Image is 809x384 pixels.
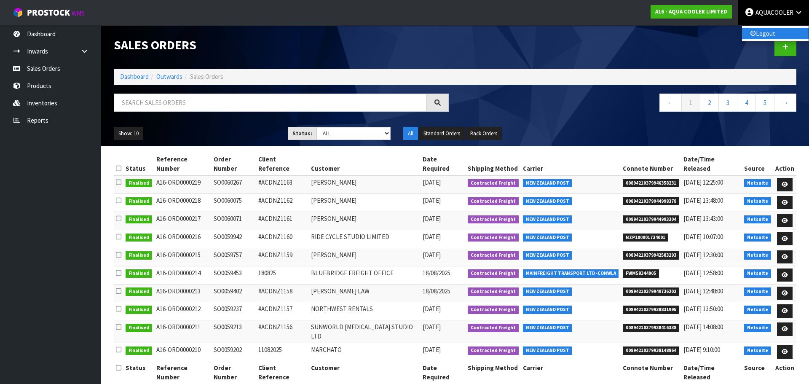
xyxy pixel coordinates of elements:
span: Netsuite [744,287,771,296]
button: All [403,127,418,140]
td: #ACDNZ1160 [256,230,309,248]
span: Finalised [126,179,152,188]
span: [DATE] [423,346,441,354]
span: [DATE] [423,215,441,223]
th: Status [123,153,154,175]
span: MAINFREIGHT TRANSPORT LTD -CONWLA [523,269,619,278]
span: [DATE] 10:07:00 [683,233,723,241]
span: Contracted Freight [468,269,519,278]
span: NEW ZEALAND POST [523,287,572,296]
span: Contracted Freight [468,287,519,296]
span: 00894210379944993304 [623,215,679,224]
a: 3 [718,94,737,112]
span: [DATE] 13:50:00 [683,305,723,313]
td: #ACDNZ1161 [256,212,309,230]
span: NEW ZEALAND POST [523,324,572,332]
span: 00894210379938416338 [623,324,679,332]
td: #ACDNZ1162 [256,193,309,212]
span: Netsuite [744,346,771,355]
td: 11082025 [256,343,309,361]
span: AQUACOOLER [755,8,793,16]
td: SO0060267 [212,175,256,193]
span: Finalised [126,306,152,314]
td: SO0060075 [212,193,256,212]
span: [DATE] 12:58:00 [683,269,723,277]
td: A16-ORD0000216 [154,230,212,248]
td: #ACDNZ1163 [256,175,309,193]
span: [DATE] [423,323,441,331]
span: 00894210379942583293 [623,251,679,260]
small: WMS [72,9,85,17]
td: A16-ORD0000215 [154,248,212,266]
td: SO0059453 [212,266,256,284]
th: Action [773,153,796,175]
span: [DATE] 13:48:00 [683,196,723,204]
th: Shipping Method [466,361,521,384]
input: Search sales orders [114,94,427,112]
span: Netsuite [744,324,771,332]
span: Finalised [126,197,152,206]
span: Finalised [126,234,152,242]
th: Reference Number [154,153,212,175]
span: 18/08/2025 [423,269,450,277]
th: Carrier [521,361,621,384]
td: A16-ORD0000219 [154,175,212,193]
th: Client Reference [256,153,309,175]
span: 00894210379938831995 [623,306,679,314]
td: A16-ORD0000218 [154,193,212,212]
td: #ACDNZ1157 [256,302,309,320]
td: SO0059202 [212,343,256,361]
td: #ACDNZ1158 [256,284,309,302]
td: A16-ORD0000217 [154,212,212,230]
td: A16-ORD0000213 [154,284,212,302]
td: A16-ORD0000214 [154,266,212,284]
th: Source [742,361,773,384]
th: Date Required [421,361,466,384]
span: Netsuite [744,197,771,206]
td: [PERSON_NAME] [309,212,420,230]
td: MARCHATO [309,343,420,361]
a: ← [659,94,682,112]
span: 00894210379946358231 [623,179,679,188]
span: Contracted Freight [468,324,519,332]
td: [PERSON_NAME] [309,193,420,212]
span: [DATE] [423,196,441,204]
td: A16-ORD0000212 [154,302,212,320]
td: [PERSON_NAME] LAW [309,284,420,302]
span: Contracted Freight [468,179,519,188]
td: #ACDNZ1159 [256,248,309,266]
td: SO0059757 [212,248,256,266]
td: SO0059237 [212,302,256,320]
span: Contracted Freight [468,234,519,242]
span: Sales Orders [190,73,223,81]
th: Source [742,153,773,175]
th: Date Required [421,153,466,175]
span: Finalised [126,287,152,296]
span: Contracted Freight [468,306,519,314]
span: Finalised [126,346,152,355]
button: Back Orders [466,127,502,140]
a: → [774,94,796,112]
span: NEW ZEALAND POST [523,179,572,188]
th: Order Number [212,153,256,175]
td: A16-ORD0000210 [154,343,212,361]
th: Customer [309,361,420,384]
th: Order Number [212,361,256,384]
th: Shipping Method [466,153,521,175]
td: SO0059213 [212,320,256,343]
span: NEW ZEALAND POST [523,306,572,314]
td: A16-ORD0000211 [154,320,212,343]
span: Contracted Freight [468,346,519,355]
span: NEW ZEALAND POST [523,215,572,224]
span: NEW ZEALAND POST [523,251,572,260]
span: [DATE] 14:08:00 [683,323,723,331]
td: [PERSON_NAME] [309,175,420,193]
span: [DATE] 12:25:00 [683,178,723,186]
th: Reference Number [154,361,212,384]
td: [PERSON_NAME] [309,248,420,266]
span: Contracted Freight [468,251,519,260]
span: FWM58344905 [623,269,659,278]
th: Date/Time Released [681,361,742,384]
th: Connote Number [621,153,681,175]
span: [DATE] [423,251,441,259]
